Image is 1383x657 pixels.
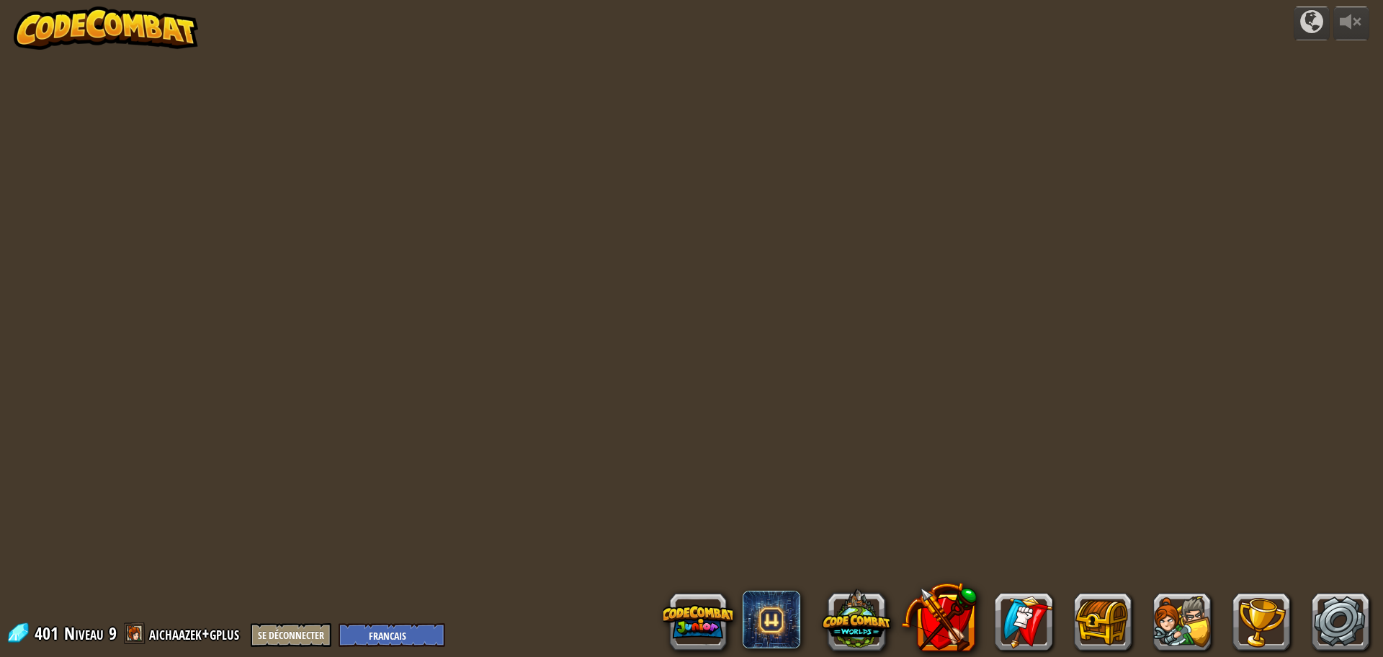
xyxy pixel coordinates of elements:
span: Niveau [64,622,104,645]
span: 9 [109,622,117,645]
button: Ajuster le volume [1333,6,1369,40]
span: 401 [35,622,63,645]
a: aichaazek+gplus [149,622,243,645]
img: CodeCombat - Learn how to code by playing a game [14,6,198,50]
button: Campagnes [1294,6,1330,40]
button: Se Déconnecter [251,623,331,647]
